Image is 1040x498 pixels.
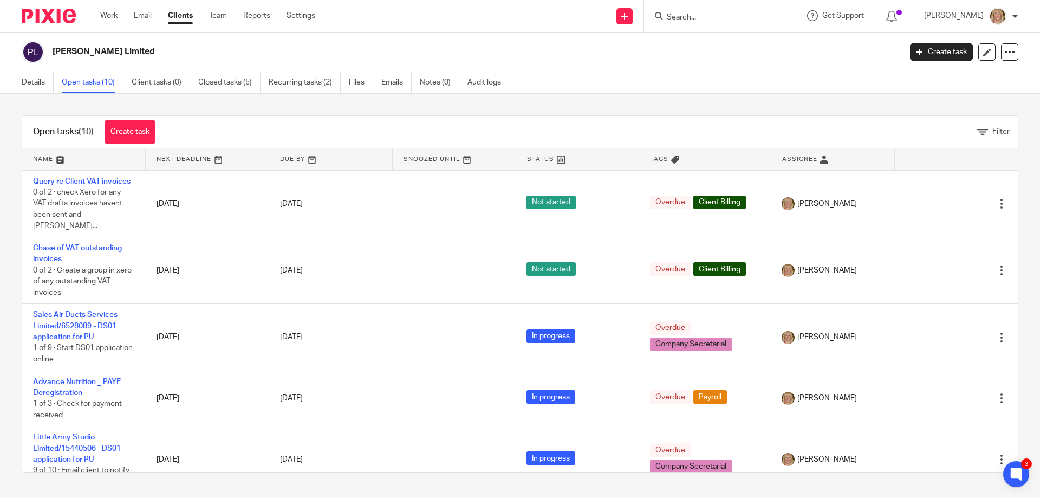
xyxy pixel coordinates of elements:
td: [DATE] [146,237,269,304]
a: Create task [910,43,973,61]
span: [PERSON_NAME] [797,332,857,342]
span: Payroll [693,390,727,404]
img: Pixie [22,9,76,23]
span: Overdue [650,443,691,457]
a: Emails [381,72,412,93]
span: Status [527,156,554,162]
span: 1 of 3 · Check for payment received [33,400,122,419]
a: Clients [168,10,193,21]
span: (10) [79,127,94,136]
a: Work [100,10,118,21]
input: Search [666,13,763,23]
span: In progress [526,329,575,343]
span: Overdue [650,321,691,335]
span: 9 of 10 · Email client to notify application been accepted [33,467,129,486]
a: Open tasks (10) [62,72,123,93]
a: Details [22,72,54,93]
a: Settings [287,10,315,21]
a: Little Army Studio Limited/15440506 - DS01 application for PU [33,434,121,463]
a: Audit logs [467,72,509,93]
img: svg%3E [22,41,44,63]
a: Notes (0) [420,72,459,93]
a: Email [134,10,152,21]
td: [DATE] [146,304,269,371]
a: Files [349,72,373,93]
span: Overdue [650,262,691,276]
span: In progress [526,451,575,465]
span: Company Secretarial [650,338,732,351]
span: Filter [992,128,1010,135]
span: [PERSON_NAME] [797,393,857,404]
a: Recurring tasks (2) [269,72,341,93]
span: [DATE] [280,267,303,274]
a: Chase of VAT outstanding invoices [33,244,122,263]
h1: Open tasks [33,126,94,138]
span: [DATE] [280,456,303,463]
img: JW%20photo.JPG [782,453,795,466]
td: [DATE] [146,371,269,426]
span: In progress [526,390,575,404]
span: Overdue [650,390,691,404]
span: Overdue [650,196,691,209]
td: [DATE] [146,426,269,493]
span: [PERSON_NAME] [797,265,857,276]
span: 1 of 9 · Start DS01 application online [33,345,133,364]
span: [PERSON_NAME] [797,198,857,209]
span: Get Support [822,12,864,20]
span: Company Secretarial [650,460,732,473]
span: [PERSON_NAME] [797,454,857,465]
a: Advance Nutrition _ PAYE Deregistration [33,378,121,397]
span: Not started [526,262,576,276]
span: Snoozed Until [404,156,460,162]
img: JW%20photo.JPG [782,264,795,277]
span: Tags [650,156,668,162]
span: 0 of 2 · check Xero for any VAT drafts invoices havent been sent and [PERSON_NAME]... [33,189,122,230]
span: [DATE] [280,333,303,341]
a: Sales Air Ducts Services Limited/6528089 - DS01 application for PU [33,311,118,341]
span: [DATE] [280,200,303,208]
img: JW%20photo.JPG [782,197,795,210]
div: 3 [1021,458,1032,469]
span: [DATE] [280,394,303,402]
span: Not started [526,196,576,209]
img: JW%20photo.JPG [782,392,795,405]
a: Closed tasks (5) [198,72,261,93]
img: JW%20photo.JPG [989,8,1006,25]
td: [DATE] [146,170,269,237]
span: 0 of 2 · Create a group in xero of any outstanding VAT invoices [33,267,132,296]
a: Team [209,10,227,21]
a: Query re Client VAT invoices [33,178,131,185]
span: Client Billing [693,196,746,209]
p: [PERSON_NAME] [924,10,984,21]
a: Client tasks (0) [132,72,190,93]
h2: [PERSON_NAME] Limited [53,46,725,57]
img: JW%20photo.JPG [782,331,795,344]
a: Reports [243,10,270,21]
span: Client Billing [693,262,746,276]
a: Create task [105,120,155,144]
